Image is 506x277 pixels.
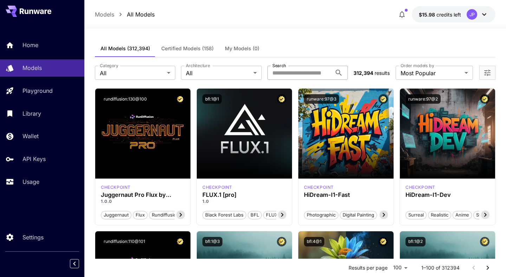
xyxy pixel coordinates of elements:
[202,198,286,205] p: 1.0
[375,70,390,76] span: results
[22,233,44,241] p: Settings
[406,237,426,246] button: bfl:1@2
[101,212,131,219] span: juggernaut
[406,184,435,191] p: checkpoint
[202,184,232,191] div: fluxpro
[186,69,250,77] span: All
[474,212,495,219] span: Stylized
[22,178,39,186] p: Usage
[453,212,472,219] span: Anime
[304,237,324,246] button: bfl:4@1
[428,212,451,219] span: Realistic
[304,210,338,219] button: Photographic
[481,261,495,275] button: Go to next page
[483,69,492,77] button: Open more filters
[272,63,286,69] label: Search
[202,94,222,104] button: bfl:1@1
[127,10,155,19] a: All Models
[95,10,155,19] nav: breadcrumb
[133,212,147,219] span: flux
[304,94,339,104] button: runware:97@3
[277,237,286,246] button: Certified Model – Vetted for best performance and includes a commercial license.
[453,210,472,219] button: Anime
[390,263,410,273] div: 100
[95,10,114,19] a: Models
[480,237,489,246] button: Certified Model – Vetted for best performance and includes a commercial license.
[349,264,388,271] p: Results per page
[22,41,38,49] p: Home
[101,184,131,191] div: FLUX.1 D
[75,257,84,270] div: Collapse sidebar
[419,12,436,18] span: $15.98
[340,210,377,219] button: Digital Painting
[149,212,182,219] span: rundiffusion
[264,212,296,219] span: FLUX.1 [pro]
[340,212,377,219] span: Digital Painting
[225,45,259,52] span: My Models (0)
[419,11,461,18] div: $15.9783
[22,86,53,95] p: Playground
[480,94,489,104] button: Certified Model – Vetted for best performance and includes a commercial license.
[412,6,495,22] button: $15.9783JP
[304,192,388,198] h3: HiDream-I1-Fast
[101,210,131,219] button: juggernaut
[406,212,426,219] span: Surreal
[406,94,441,104] button: runware:97@2
[304,184,334,191] div: HiDream Fast
[175,237,185,246] button: Certified Model – Vetted for best performance and includes a commercial license.
[401,69,462,77] span: Most Popular
[353,70,373,76] span: 312,394
[277,94,286,104] button: Certified Model – Vetted for best performance and includes a commercial license.
[133,210,148,219] button: flux
[406,192,489,198] h3: HiDream-I1-Dev
[101,94,150,104] button: rundiffusion:130@100
[304,184,334,191] p: checkpoint
[473,210,496,219] button: Stylized
[101,237,148,246] button: rundiffusion:110@101
[22,132,39,140] p: Wallet
[70,259,79,268] button: Collapse sidebar
[161,45,214,52] span: Certified Models (158)
[202,210,246,219] button: Black Forest Labs
[202,192,286,198] h3: FLUX.1 [pro]
[202,237,222,246] button: bfl:1@3
[203,212,246,219] span: Black Forest Labs
[378,94,388,104] button: Certified Model – Vetted for best performance and includes a commercial license.
[467,9,477,20] div: JP
[175,94,185,104] button: Certified Model – Vetted for best performance and includes a commercial license.
[101,184,131,191] p: checkpoint
[22,109,41,118] p: Library
[421,264,460,271] p: 1–100 of 312394
[428,210,451,219] button: Realistic
[406,184,435,191] div: HiDream Dev
[149,210,182,219] button: rundiffusion
[202,184,232,191] p: checkpoint
[401,63,434,69] label: Order models by
[248,210,262,219] button: BFL
[22,155,46,163] p: API Keys
[406,210,427,219] button: Surreal
[304,212,338,219] span: Photographic
[100,45,150,52] span: All Models (312,394)
[101,198,185,205] p: 1.0.0
[248,212,261,219] span: BFL
[101,192,185,198] h3: Juggernaut Pro Flux by RunDiffusion
[100,63,118,69] label: Category
[22,64,42,72] p: Models
[378,237,388,246] button: Certified Model – Vetted for best performance and includes a commercial license.
[186,63,210,69] label: Architecture
[436,12,461,18] span: credits left
[263,210,296,219] button: FLUX.1 [pro]
[100,69,164,77] span: All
